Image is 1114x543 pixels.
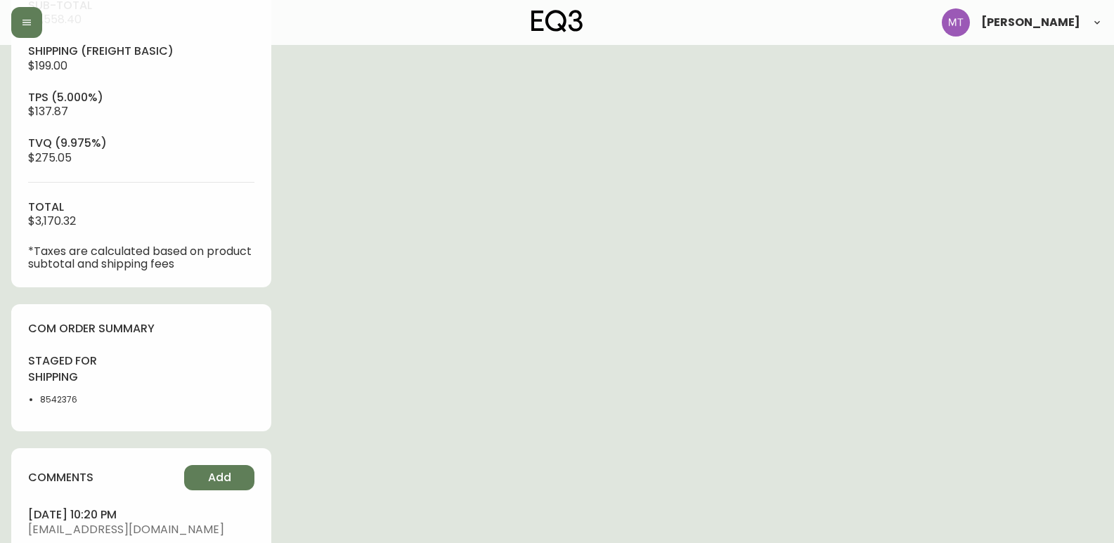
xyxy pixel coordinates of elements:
h4: staged for shipping [28,353,133,385]
h4: tps (5.000%) [28,90,254,105]
h4: Shipping ( Freight Basic ) [28,44,254,59]
img: logo [531,10,583,32]
h4: total [28,199,254,215]
span: $199.00 [28,58,67,74]
img: 397d82b7ede99da91c28605cdd79fceb [942,8,970,37]
button: Add [184,465,254,490]
span: $275.05 [28,150,72,166]
h4: [DATE] 10:20 pm [28,507,254,523]
li: 8542376 [40,393,133,406]
h4: tvq (9.975%) [28,136,254,151]
span: $3,170.32 [28,213,76,229]
span: Add [208,470,231,485]
span: [PERSON_NAME] [981,17,1080,28]
p: *Taxes are calculated based on product subtotal and shipping fees [28,245,254,270]
h4: com order summary [28,321,254,336]
span: [EMAIL_ADDRESS][DOMAIN_NAME] [28,523,254,536]
span: $137.87 [28,103,68,119]
h4: comments [28,470,93,485]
